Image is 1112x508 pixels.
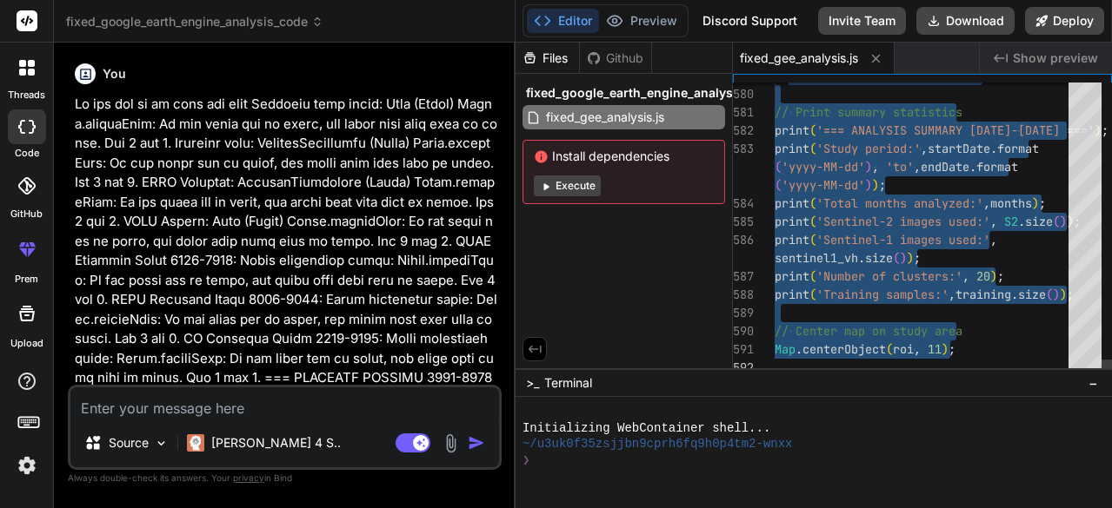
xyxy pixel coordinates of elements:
div: 584 [733,195,752,213]
span: ( [1053,214,1060,229]
span: , [990,214,997,229]
span: ) [942,341,949,357]
span: . [990,141,997,156]
span: ) [1060,287,1067,302]
span: print [775,287,809,302]
span: '=== ANALYSIS SUMMARY [DATE]-[DATE] ===' [816,122,1095,138]
span: , [962,268,969,284]
button: Deploy [1025,7,1104,35]
span: ( [893,250,900,266]
span: ) [907,250,914,266]
div: 583 [733,140,752,158]
span: size [865,250,893,266]
span: , [914,159,921,175]
h6: You [103,65,126,82]
span: ) [872,177,879,193]
span: , [872,159,879,175]
span: ; [949,341,956,357]
div: 582 [733,122,752,140]
span: ) [865,159,872,175]
div: 592 [733,359,752,377]
span: ; [879,177,886,193]
span: . [796,341,802,357]
span: , [921,141,928,156]
span: . [858,250,865,266]
span: ~/u3uk0f35zsjjbn9cprh6fq9h0p4tm2-wnxx [523,436,793,452]
span: roi [893,341,914,357]
span: . [1018,214,1025,229]
button: Execute [534,175,601,196]
button: Preview [599,9,684,33]
span: sentinel1_vh [775,250,858,266]
img: icon [468,434,485,452]
button: Download [916,7,1015,35]
div: Discord Support [692,7,808,35]
span: , [949,287,956,302]
span: ) [900,250,907,266]
span: endDate [921,159,969,175]
span: S2 [1004,214,1018,229]
span: ( [809,268,816,284]
span: print [775,195,809,211]
div: 591 [733,340,752,359]
span: Show preview [1013,49,1098,67]
label: Upload [10,336,43,351]
span: // Print summary statistics [775,104,962,120]
p: [PERSON_NAME] 4 S.. [211,434,341,452]
div: 590 [733,322,752,340]
span: print [775,268,809,284]
span: format [997,141,1039,156]
span: , [914,341,921,357]
span: training [956,287,1011,302]
span: 'to' [886,159,914,175]
img: attachment [441,433,461,453]
img: Pick Models [154,436,169,451]
span: 'Study period:' [816,141,921,156]
span: 'Sentinel-1 images used:' [816,232,990,247]
span: months [990,195,1032,211]
span: 'yyyy-MM-dd' [782,159,865,175]
button: Invite Team [818,7,906,35]
button: Editor [527,9,599,33]
span: ) [1053,287,1060,302]
span: . [1011,287,1018,302]
span: centerObject [802,341,886,357]
span: ( [775,177,782,193]
span: ( [809,287,816,302]
span: ; [1039,195,1046,211]
label: GitHub [10,207,43,221]
div: 589 [733,304,752,322]
span: Terminal [544,374,592,392]
span: ( [1046,287,1053,302]
span: 'Training samples:' [816,287,949,302]
p: Always double-check its answers. Your in Bind [68,470,502,486]
span: ) [990,268,997,284]
div: 588 [733,286,752,304]
span: 'Total months analyzed:' [816,195,983,211]
div: 586 [733,231,752,249]
span: >_ [526,374,539,392]
span: Map [775,341,796,357]
span: size [1018,287,1046,302]
span: Initializing WebContainer shell... [523,420,770,437]
span: , [983,195,990,211]
img: Claude 4 Sonnet [187,434,204,452]
div: Files [516,49,579,67]
span: ( [809,214,816,229]
span: fixed_gee_analysis.js [544,107,666,128]
span: ( [809,122,816,138]
label: threads [8,88,45,102]
span: print [775,141,809,156]
span: , [990,232,997,247]
span: ; [997,268,1004,284]
span: 'Sentinel-2 images used:' [816,214,990,229]
span: print [775,214,809,229]
span: 'Number of clusters:' [816,268,962,284]
span: fixed_gee_analysis.js [740,49,858,67]
span: ) [1060,214,1067,229]
div: Github [580,49,651,67]
span: ( [809,232,816,247]
span: ; [914,250,921,266]
span: ) [1032,195,1039,211]
div: 585 [733,213,752,231]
